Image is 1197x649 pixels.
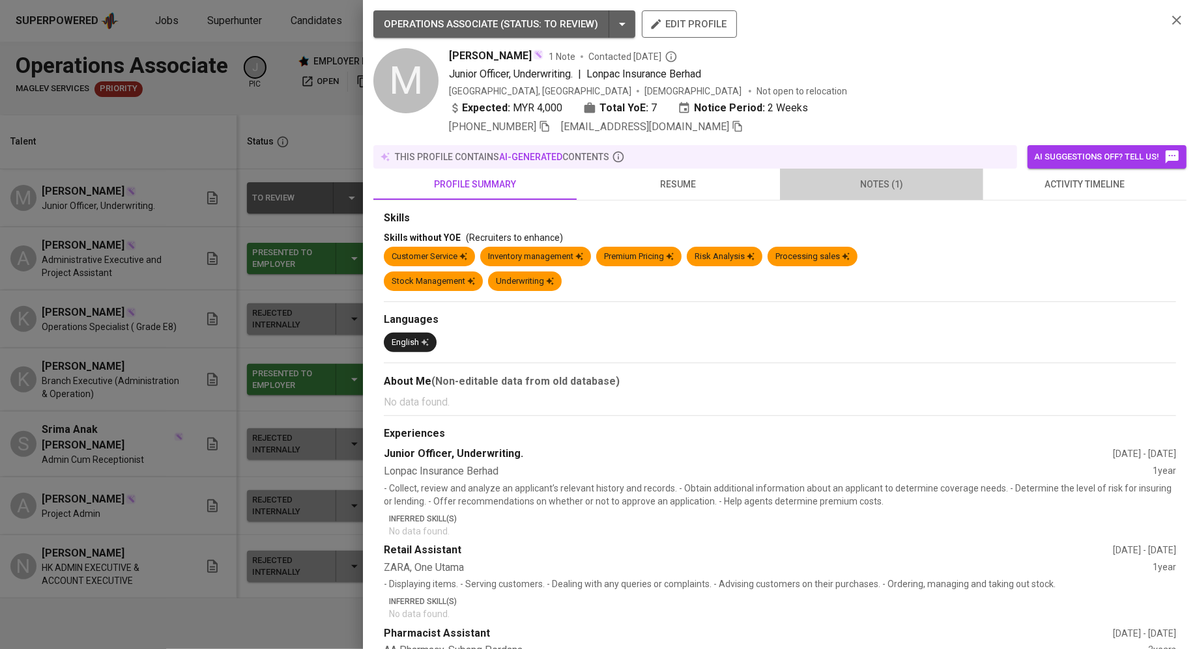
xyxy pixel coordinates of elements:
div: Skills [384,211,1176,226]
span: 1 Note [549,50,575,63]
div: Pharmacist Assistant [384,626,1113,641]
p: No data found. [384,394,1176,410]
b: Notice Period: [694,100,765,116]
div: Retail Assistant [384,543,1113,558]
span: Skills without YOE [384,232,461,243]
span: Junior Officer, Underwriting. [449,68,573,80]
b: Expected: [462,100,510,116]
p: No data found. [389,525,1176,538]
div: Lonpac Insurance Berhad [384,464,1153,479]
span: (Recruiters to enhance) [466,232,563,243]
div: Customer Service [392,251,467,263]
div: Languages [384,312,1176,327]
span: AI-generated [499,152,562,162]
div: English [392,337,429,349]
span: 7 [651,100,657,116]
div: [DATE] - [DATE] [1113,447,1176,460]
b: Total YoE: [599,100,648,116]
span: OPERATIONS ASSOCIATE [384,18,498,30]
span: [PHONE_NUMBER] [449,120,536,133]
div: About Me [384,374,1176,389]
span: resume [584,176,772,193]
svg: By Malaysia recruiter [665,50,678,63]
div: 1 year [1153,560,1176,575]
img: magic_wand.svg [533,49,543,60]
div: Junior Officer, Underwriting. [384,447,1113,462]
div: Experiences [384,426,1176,441]
p: - Collect, review and analyze an applicant’s relevant history and records. - Obtain additional in... [384,482,1176,508]
span: | [578,66,581,82]
div: 1 year [1153,464,1176,479]
div: M [373,48,439,113]
div: MYR 4,000 [449,100,562,116]
button: edit profile [642,10,737,38]
a: edit profile [642,18,737,29]
div: [DATE] - [DATE] [1113,627,1176,640]
span: Lonpac Insurance Berhad [586,68,701,80]
p: No data found. [389,607,1176,620]
span: notes (1) [788,176,975,193]
div: Underwriting [496,275,554,288]
b: (Non-editable data from old database) [431,375,620,387]
p: - Displaying items. - Serving customers. - Dealing with any queries or complaints. - Advising cus... [384,577,1176,590]
span: activity timeline [991,176,1179,193]
div: [DATE] - [DATE] [1113,544,1176,557]
div: [GEOGRAPHIC_DATA], [GEOGRAPHIC_DATA] [449,85,631,98]
button: AI suggestions off? Tell us! [1028,145,1187,169]
div: 2 Weeks [678,100,808,116]
div: Risk Analysis [695,251,755,263]
p: Inferred Skill(s) [389,513,1176,525]
div: Inventory management [488,251,583,263]
div: Premium Pricing [604,251,674,263]
span: [DEMOGRAPHIC_DATA] [644,85,743,98]
p: this profile contains contents [395,150,609,163]
div: Stock Management [392,275,475,288]
span: profile summary [381,176,569,193]
p: Not open to relocation [757,85,847,98]
span: AI suggestions off? Tell us! [1034,149,1180,165]
div: ZARA, One Utama [384,560,1153,575]
p: Inferred Skill(s) [389,596,1176,607]
span: [EMAIL_ADDRESS][DOMAIN_NAME] [561,120,729,133]
span: ( STATUS : To Review ) [500,18,598,30]
button: OPERATIONS ASSOCIATE (STATUS: To Review) [373,10,635,38]
div: Processing sales [775,251,850,263]
span: edit profile [652,16,727,33]
span: Contacted [DATE] [588,50,678,63]
span: [PERSON_NAME] [449,48,532,64]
